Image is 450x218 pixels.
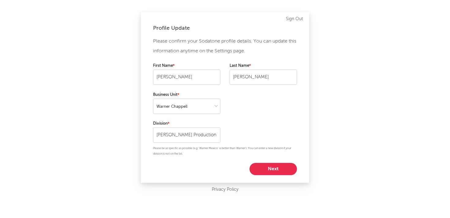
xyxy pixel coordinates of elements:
p: Please be as specific as possible (e.g. 'Warner Mexico' is better than 'Warner'). You can enter a... [153,146,297,157]
button: Next [249,163,297,175]
a: Privacy Policy [212,186,238,194]
input: Your last name [230,70,297,85]
div: Profile Update [153,24,297,32]
p: Please confirm your Sodatone profile details. You can update this information anytime on the Sett... [153,36,297,56]
label: Division [153,120,220,127]
input: Your first name [153,70,220,85]
input: Your division [153,127,220,143]
label: Business Unit [153,91,220,99]
a: Sign Out [286,15,303,23]
label: First Name [153,62,220,70]
label: Last Name [230,62,297,70]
